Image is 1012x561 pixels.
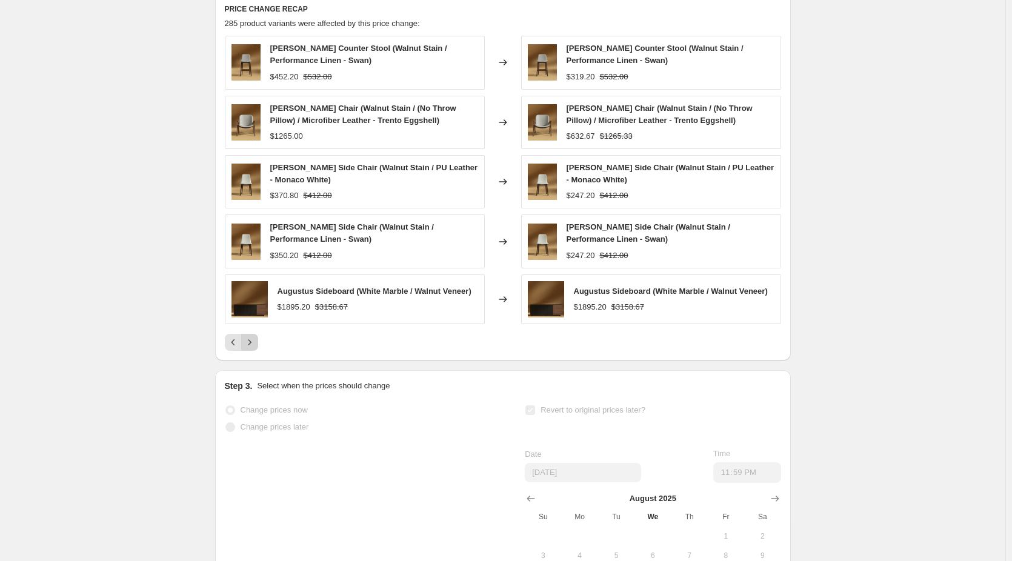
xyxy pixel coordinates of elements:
h6: PRICE CHANGE RECAP [225,4,781,14]
span: Change prices now [241,405,308,414]
input: 8/20/2025 [525,463,641,482]
button: Saturday August 2 2025 [744,526,781,546]
span: Mo [567,512,593,522]
span: Augustus Sideboard (White Marble / Walnut Veneer) [574,287,768,296]
button: Show previous month, July 2025 [522,490,539,507]
span: 1 [713,531,739,541]
span: 7 [676,551,702,560]
div: $247.20 [567,190,595,202]
button: Previous [225,334,242,351]
strike: $412.00 [600,250,628,262]
span: Augustus Sideboard (White Marble / Walnut Veneer) [278,287,471,296]
div: $319.20 [567,71,595,83]
span: [PERSON_NAME] Counter Stool (Walnut Stain / Performance Linen - Swan) [567,44,744,65]
strike: $412.00 [304,190,332,202]
span: Change prices later [241,422,309,431]
span: 9 [749,551,776,560]
strike: $532.00 [304,71,332,83]
div: $1895.20 [278,301,310,313]
th: Friday [708,507,744,526]
span: [PERSON_NAME] Chair (Walnut Stain / (No Throw Pillow) / Microfiber Leather - Trento Eggshell) [567,104,753,125]
img: Display_1_Aubrey_Side_Chair_PU_Monaco_Cream_20250424054026_80x.jpg [231,164,261,200]
input: 12:00 [713,462,781,483]
span: Time [713,449,730,458]
div: $1895.20 [574,301,607,313]
strike: $532.00 [600,71,628,83]
img: Display_1_Aubrey_Side_Chair_PU_Monaco_Cream_20250424054026_80x.jpg [231,224,261,260]
button: Next [241,334,258,351]
span: Sa [749,512,776,522]
th: Monday [562,507,598,526]
div: $350.20 [270,250,299,262]
img: Display_1_Aubrey_Lounge_Chair_Eggshell_80x.jpg [231,104,261,141]
th: Thursday [671,507,707,526]
span: 285 product variants were affected by this price change: [225,19,420,28]
button: Friday August 1 2025 [708,526,744,546]
span: [PERSON_NAME] Counter Stool (Walnut Stain / Performance Linen - Swan) [270,44,447,65]
span: Fr [713,512,739,522]
th: Tuesday [598,507,634,526]
strike: $3158.67 [315,301,348,313]
span: 6 [639,551,666,560]
img: Display_1_Aubrey_Counter_Stool_Walnut_Microfiber_Leather_Trento_Taupe_20250424165524_80x.jpg [528,44,557,81]
img: Display_1_Augustus_Sideboard_Marble_20250424164224_80x.jpg [231,281,268,317]
th: Saturday [744,507,781,526]
span: Tu [603,512,630,522]
div: $247.20 [567,250,595,262]
strike: $1265.33 [600,130,633,142]
span: [PERSON_NAME] Side Chair (Walnut Stain / Performance Linen - Swan) [567,222,730,244]
span: Revert to original prices later? [541,405,645,414]
img: Display_1_Aubrey_Counter_Stool_Walnut_Microfiber_Leather_Trento_Taupe_20250424165524_80x.jpg [231,44,261,81]
div: $452.20 [270,71,299,83]
span: 8 [713,551,739,560]
strike: $412.00 [600,190,628,202]
span: [PERSON_NAME] Chair (Walnut Stain / (No Throw Pillow) / Microfiber Leather - Trento Eggshell) [270,104,456,125]
h2: Step 3. [225,380,253,392]
img: Display_1_Aubrey_Side_Chair_PU_Monaco_Cream_20250424054026_80x.jpg [528,224,557,260]
span: Date [525,450,541,459]
th: Sunday [525,507,561,526]
img: Display_1_Augustus_Sideboard_Marble_20250424164224_80x.jpg [528,281,564,317]
th: Wednesday [634,507,671,526]
div: $1265.00 [270,130,303,142]
span: We [639,512,666,522]
strike: $412.00 [304,250,332,262]
button: Show next month, September 2025 [767,490,784,507]
span: Su [530,512,556,522]
span: 2 [749,531,776,541]
span: [PERSON_NAME] Side Chair (Walnut Stain / PU Leather - Monaco White) [270,163,478,184]
span: 5 [603,551,630,560]
span: [PERSON_NAME] Side Chair (Walnut Stain / PU Leather - Monaco White) [567,163,774,184]
span: [PERSON_NAME] Side Chair (Walnut Stain / Performance Linen - Swan) [270,222,434,244]
div: $370.80 [270,190,299,202]
img: Display_1_Aubrey_Lounge_Chair_Eggshell_80x.jpg [528,104,557,141]
div: $632.67 [567,130,595,142]
span: 3 [530,551,556,560]
img: Display_1_Aubrey_Side_Chair_PU_Monaco_Cream_20250424054026_80x.jpg [528,164,557,200]
span: Th [676,512,702,522]
p: Select when the prices should change [257,380,390,392]
span: 4 [567,551,593,560]
nav: Pagination [225,334,258,351]
strike: $3158.67 [611,301,644,313]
